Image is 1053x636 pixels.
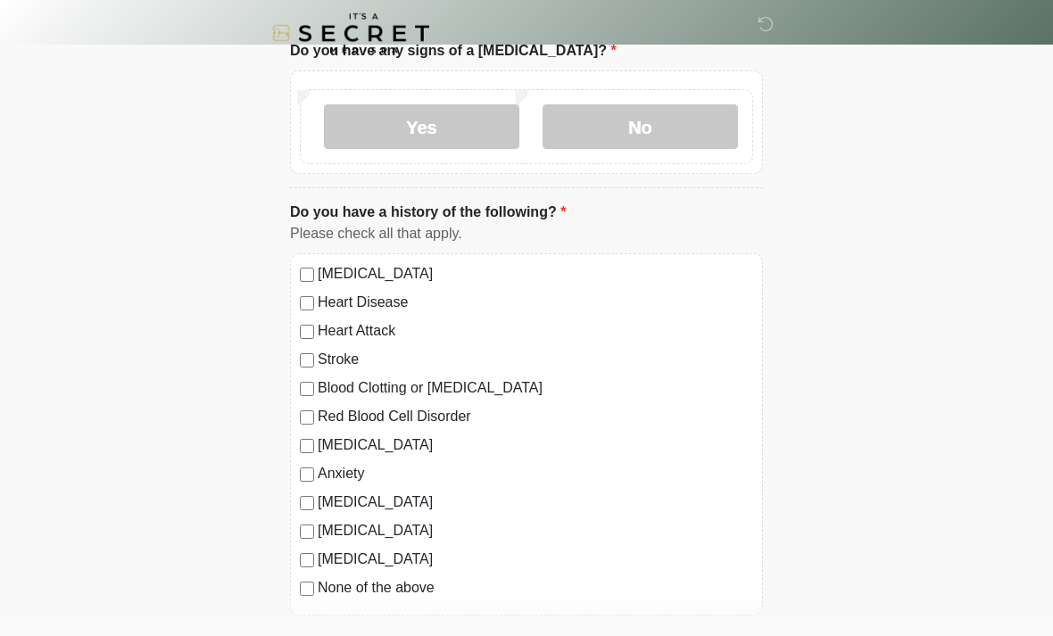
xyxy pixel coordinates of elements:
[300,497,314,511] input: [MEDICAL_DATA]
[318,321,753,343] label: Heart Attack
[300,411,314,425] input: Red Blood Cell Disorder
[300,268,314,283] input: [MEDICAL_DATA]
[300,468,314,483] input: Anxiety
[324,105,519,150] label: Yes
[290,202,566,224] label: Do you have a history of the following?
[318,492,753,514] label: [MEDICAL_DATA]
[290,224,763,245] div: Please check all that apply.
[272,13,429,54] img: It's A Secret Med Spa Logo
[318,464,753,485] label: Anxiety
[318,264,753,285] label: [MEDICAL_DATA]
[300,554,314,568] input: [MEDICAL_DATA]
[300,383,314,397] input: Blood Clotting or [MEDICAL_DATA]
[318,521,753,542] label: [MEDICAL_DATA]
[300,525,314,540] input: [MEDICAL_DATA]
[318,350,753,371] label: Stroke
[318,293,753,314] label: Heart Disease
[318,407,753,428] label: Red Blood Cell Disorder
[318,549,753,571] label: [MEDICAL_DATA]
[318,435,753,457] label: [MEDICAL_DATA]
[300,297,314,311] input: Heart Disease
[300,440,314,454] input: [MEDICAL_DATA]
[300,326,314,340] input: Heart Attack
[300,354,314,368] input: Stroke
[318,378,753,400] label: Blood Clotting or [MEDICAL_DATA]
[543,105,738,150] label: No
[300,582,314,597] input: None of the above
[318,578,753,599] label: None of the above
